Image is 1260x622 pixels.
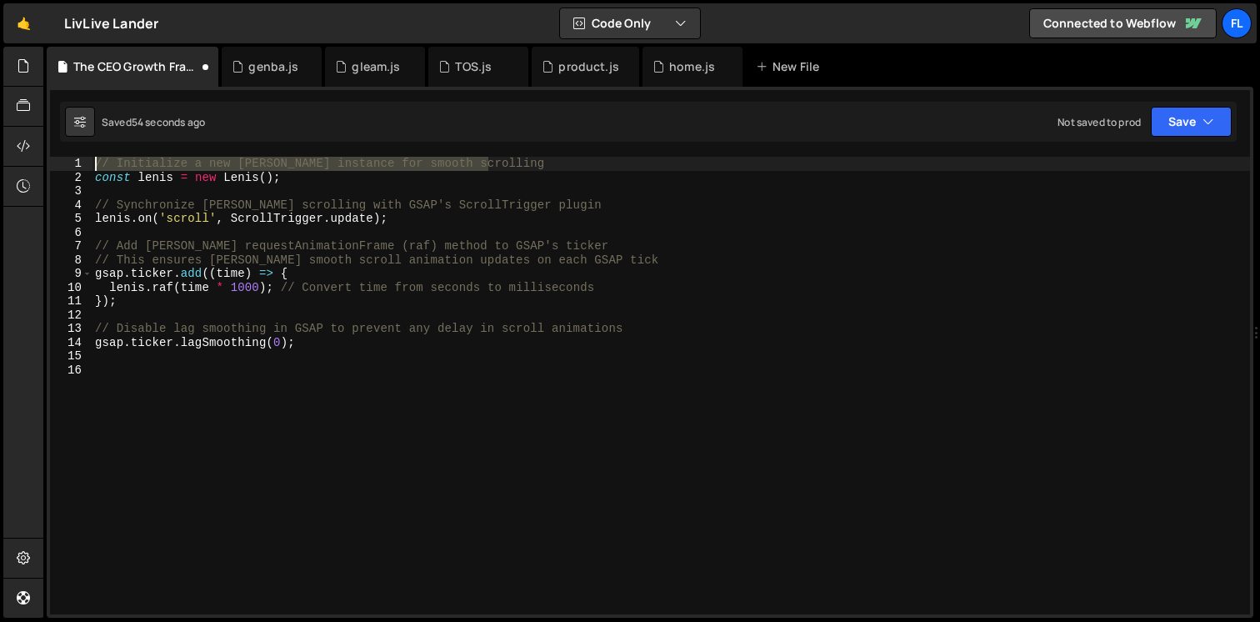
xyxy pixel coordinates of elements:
a: Connected to Webflow [1029,8,1217,38]
div: 6 [50,226,92,240]
div: genba.js [248,58,298,75]
div: New File [756,58,826,75]
div: 11 [50,294,92,308]
div: TOS.js [455,58,492,75]
div: gleam.js [352,58,400,75]
div: 8 [50,253,92,268]
div: 12 [50,308,92,323]
div: home.js [669,58,715,75]
div: LivLive Lander [64,13,158,33]
button: Save [1151,107,1232,137]
div: 5 [50,212,92,226]
div: 10 [50,281,92,295]
div: 14 [50,336,92,350]
div: 3 [50,184,92,198]
div: 54 seconds ago [132,115,205,129]
div: 16 [50,364,92,378]
a: Fl [1222,8,1252,38]
div: 9 [50,267,92,281]
div: Not saved to prod [1057,115,1141,129]
div: 7 [50,239,92,253]
div: Saved [102,115,205,129]
a: 🤙 [3,3,44,43]
div: The CEO Growth Framework.js [73,58,198,75]
div: 4 [50,198,92,213]
button: Code Only [560,8,700,38]
div: 15 [50,349,92,364]
div: 1 [50,157,92,171]
div: 2 [50,171,92,185]
div: 13 [50,322,92,336]
div: product.js [558,58,619,75]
